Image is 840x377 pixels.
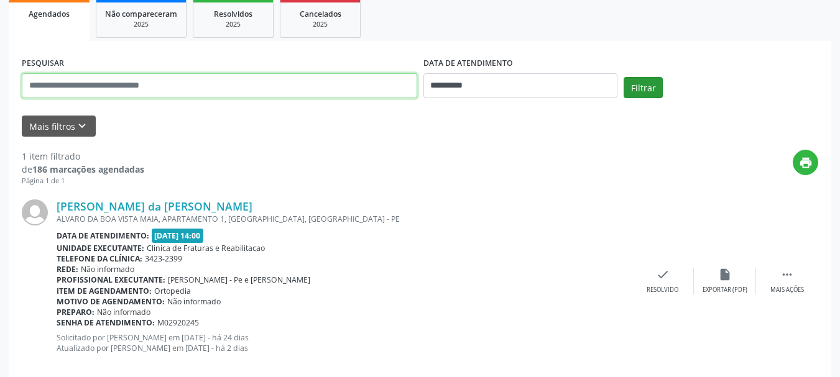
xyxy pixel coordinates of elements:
[770,286,804,294] div: Mais ações
[145,253,182,264] span: 3423-2399
[57,296,165,307] b: Motivo de agendamento:
[157,317,199,328] span: M02920245
[22,176,144,186] div: Página 1 de 1
[57,286,152,296] b: Item de agendamento:
[718,268,732,281] i: insert_drive_file
[167,296,221,307] span: Não informado
[202,20,264,29] div: 2025
[57,332,632,353] p: Solicitado por [PERSON_NAME] em [DATE] - há 24 dias Atualizado por [PERSON_NAME] em [DATE] - há 2...
[57,317,155,328] b: Senha de atendimento:
[57,243,144,253] b: Unidade executante:
[656,268,670,281] i: check
[105,20,177,29] div: 2025
[22,199,48,225] img: img
[147,243,265,253] span: Clinica de Fraturas e Reabilitacao
[154,286,191,296] span: Ortopedia
[214,9,252,19] span: Resolvidos
[81,264,134,275] span: Não informado
[300,9,341,19] span: Cancelados
[703,286,747,294] div: Exportar (PDF)
[793,150,818,175] button: print
[57,214,632,224] div: ALVARO DA BOA VISTA MAIA, APARTAMENTO 1, [GEOGRAPHIC_DATA], [GEOGRAPHIC_DATA] - PE
[57,264,78,275] b: Rede:
[32,163,144,175] strong: 186 marcações agendadas
[799,156,813,170] i: print
[168,275,310,285] span: [PERSON_NAME] - Pe e [PERSON_NAME]
[97,307,150,317] span: Não informado
[152,229,204,243] span: [DATE] 14:00
[624,77,663,98] button: Filtrar
[105,9,177,19] span: Não compareceram
[289,20,351,29] div: 2025
[22,163,144,176] div: de
[57,230,149,241] b: Data de atendimento:
[22,150,144,163] div: 1 item filtrado
[22,116,96,137] button: Mais filtroskeyboard_arrow_down
[75,119,89,133] i: keyboard_arrow_down
[29,9,70,19] span: Agendados
[22,54,64,73] label: PESQUISAR
[57,199,252,213] a: [PERSON_NAME] da [PERSON_NAME]
[57,275,165,285] b: Profissional executante:
[57,253,142,264] b: Telefone da clínica:
[57,307,95,317] b: Preparo:
[647,286,678,294] div: Resolvido
[423,54,513,73] label: DATA DE ATENDIMENTO
[780,268,794,281] i: 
